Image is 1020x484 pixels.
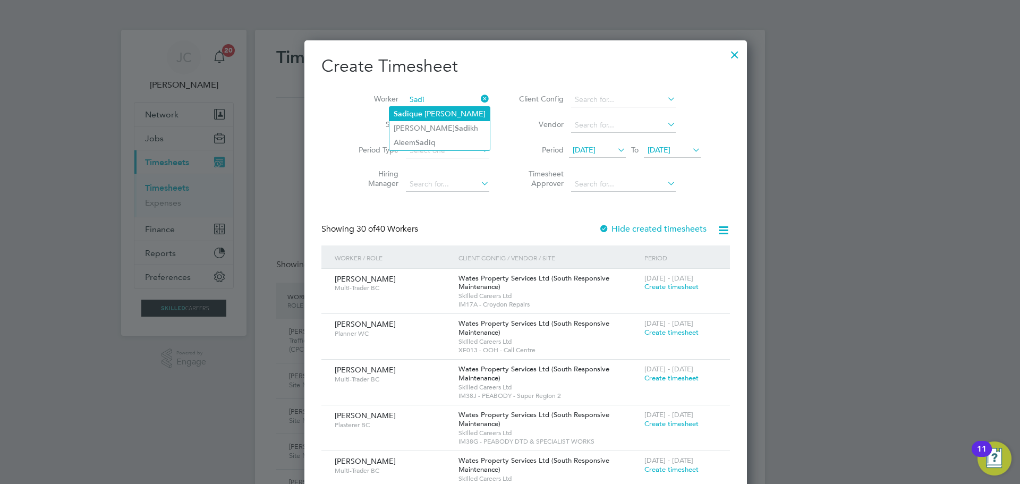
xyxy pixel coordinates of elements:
[335,375,450,384] span: Multi-Trader BC
[648,145,670,155] span: [DATE]
[458,437,639,446] span: IM38G - PEABODY DTD & SPECIALIST WORKS
[455,124,470,133] b: Sadi
[321,55,730,78] h2: Create Timesheet
[351,94,398,104] label: Worker
[644,274,693,283] span: [DATE] - [DATE]
[573,145,596,155] span: [DATE]
[335,365,396,375] span: [PERSON_NAME]
[571,92,676,107] input: Search for...
[335,284,450,292] span: Multi-Trader BC
[458,300,639,309] span: IM17A - Croydon Repairs
[321,224,420,235] div: Showing
[335,466,450,475] span: Multi-Trader BC
[642,245,719,270] div: Period
[406,92,489,107] input: Search for...
[335,421,450,429] span: Plasterer BC
[351,169,398,188] label: Hiring Manager
[456,245,642,270] div: Client Config / Vendor / Site
[644,328,699,337] span: Create timesheet
[644,465,699,474] span: Create timesheet
[458,410,609,428] span: Wates Property Services Ltd (South Responsive Maintenance)
[458,429,639,437] span: Skilled Careers Ltd
[458,319,609,337] span: Wates Property Services Ltd (South Responsive Maintenance)
[389,121,490,135] li: [PERSON_NAME] kh
[356,224,376,234] span: 30 of
[335,411,396,420] span: [PERSON_NAME]
[644,373,699,383] span: Create timesheet
[599,224,707,234] label: Hide created timesheets
[516,169,564,188] label: Timesheet Approver
[571,118,676,133] input: Search for...
[458,392,639,400] span: IM38J - PEABODY - Super Region 2
[516,120,564,129] label: Vendor
[516,145,564,155] label: Period
[406,177,489,192] input: Search for...
[335,274,396,284] span: [PERSON_NAME]
[458,337,639,346] span: Skilled Careers Ltd
[977,449,987,463] div: 11
[644,419,699,428] span: Create timesheet
[977,441,1011,475] button: Open Resource Center, 11 new notifications
[458,364,609,383] span: Wates Property Services Ltd (South Responsive Maintenance)
[415,138,431,147] b: Sadi
[394,109,409,118] b: Sadi
[351,120,398,129] label: Site
[644,456,693,465] span: [DATE] - [DATE]
[389,107,490,121] li: que [PERSON_NAME]
[332,245,456,270] div: Worker / Role
[458,456,609,474] span: Wates Property Services Ltd (South Responsive Maintenance)
[458,274,609,292] span: Wates Property Services Ltd (South Responsive Maintenance)
[335,319,396,329] span: [PERSON_NAME]
[644,319,693,328] span: [DATE] - [DATE]
[351,145,398,155] label: Period Type
[458,346,639,354] span: XF013 - OOH - Call Centre
[628,143,642,157] span: To
[356,224,418,234] span: 40 Workers
[335,329,450,338] span: Planner WC
[335,456,396,466] span: [PERSON_NAME]
[644,282,699,291] span: Create timesheet
[571,177,676,192] input: Search for...
[644,364,693,373] span: [DATE] - [DATE]
[458,383,639,392] span: Skilled Careers Ltd
[644,410,693,419] span: [DATE] - [DATE]
[458,292,639,300] span: Skilled Careers Ltd
[516,94,564,104] label: Client Config
[458,474,639,483] span: Skilled Careers Ltd
[389,135,490,150] li: Aleem q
